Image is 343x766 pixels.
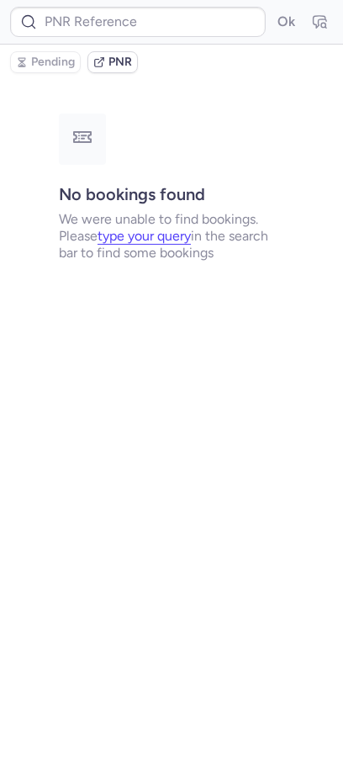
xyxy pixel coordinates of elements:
p: We were unable to find bookings. [59,211,284,228]
button: Ok [272,8,299,35]
span: PNR [108,55,132,69]
button: PNR [87,51,138,73]
button: type your query [98,229,191,244]
strong: No bookings found [59,184,205,204]
button: Pending [10,51,81,73]
input: PNR Reference [10,7,266,37]
span: Pending [31,55,75,69]
p: Please in the search bar to find some bookings [59,228,284,261]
